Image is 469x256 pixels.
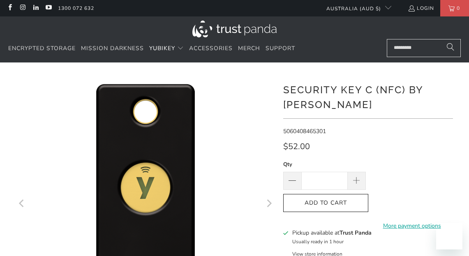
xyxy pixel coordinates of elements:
[8,44,76,52] span: Encrypted Storage
[283,127,326,135] span: 5060408465301
[283,141,310,152] span: $52.00
[6,5,13,12] a: Trust Panda Australia on Facebook
[408,4,434,13] a: Login
[283,194,368,212] button: Add to Cart
[149,39,184,58] summary: YubiKey
[32,5,39,12] a: Trust Panda Australia on LinkedIn
[19,5,26,12] a: Trust Panda Australia on Instagram
[58,4,94,13] a: 1300 072 632
[238,39,260,58] a: Merch
[292,228,372,237] h3: Pickup available at
[283,81,453,112] h1: Security Key C (NFC) by [PERSON_NAME]
[436,223,462,249] iframe: Button to launch messaging window
[8,39,295,58] nav: Translation missing: en.navigation.header.main_nav
[8,39,76,58] a: Encrypted Storage
[340,229,372,237] b: Trust Panda
[387,39,461,57] input: Search...
[440,39,461,57] button: Search
[189,44,233,52] span: Accessories
[283,160,366,169] label: Qty
[149,44,175,52] span: YubiKey
[238,44,260,52] span: Merch
[371,221,453,231] a: More payment options
[189,39,233,58] a: Accessories
[266,44,295,52] span: Support
[81,44,144,52] span: Mission Darkness
[81,39,144,58] a: Mission Darkness
[45,5,52,12] a: Trust Panda Australia on YouTube
[192,21,277,37] img: Trust Panda Australia
[292,200,360,207] span: Add to Cart
[292,238,344,245] small: Usually ready in 1 hour
[266,39,295,58] a: Support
